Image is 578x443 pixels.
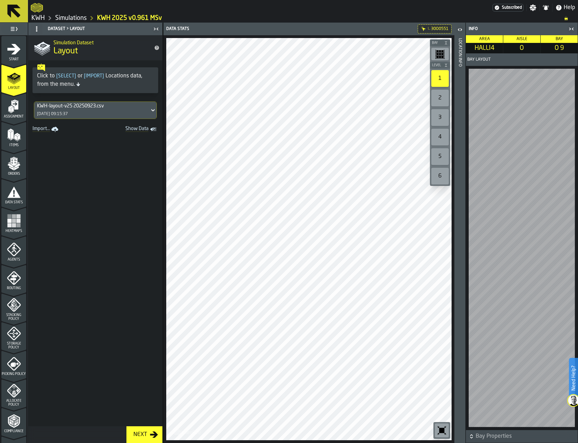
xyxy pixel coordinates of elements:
[30,125,63,134] a: link-to-/wh/i/4fb45246-3b77-4bb5-b880-c337c3c5facb/import/layout/
[1,429,26,433] span: Compliance
[84,74,86,78] span: [
[431,109,449,126] div: 3
[1,313,26,321] span: Stacking Policy
[1,115,26,119] span: Assignment
[455,24,465,37] label: button-toggle-Open
[431,70,449,87] div: 1
[1,143,26,147] span: Items
[479,37,490,41] span: Area
[1,93,26,121] li: menu Assignment
[37,112,68,117] div: [DATE] 09:15:37
[31,14,45,22] a: link-to-/wh/i/4fb45246-3b77-4bb5-b880-c337c3c5facb
[431,27,448,31] span: 30O0551
[53,39,148,46] h2: Sub Title
[1,258,26,262] span: Agents
[168,425,207,439] a: logo-header
[131,430,150,439] div: Next
[98,125,161,134] a: toggle-dataset-table-Show Data
[430,108,450,127] div: button-toolbar-undefined
[1,293,26,321] li: menu Stacking Policy
[467,27,566,31] div: Info
[553,3,578,12] label: button-toggle-Help
[431,41,442,45] span: Bay
[151,25,161,33] label: button-toggle-Close me
[542,44,576,52] span: O 9
[56,74,58,78] span: [
[74,74,76,78] span: ]
[1,236,26,264] li: menu Agents
[55,14,87,22] a: link-to-/wh/i/4fb45246-3b77-4bb5-b880-c337c3c5facb
[165,27,310,31] div: Data Stats
[421,26,426,32] div: Hide filter
[492,4,524,12] a: link-to-/wh/i/4fb45246-3b77-4bb5-b880-c337c3c5facb/settings/billing
[37,103,147,109] div: DropdownMenuValue-5c13afbf-4c6e-4697-8b32-4077b661a58b
[31,1,43,14] a: logo-header
[431,148,449,165] div: 5
[102,74,104,78] span: ]
[431,63,442,67] span: Level
[527,4,539,11] label: button-toggle-Settings
[53,46,78,57] span: Layout
[1,372,26,376] span: Picking Policy
[1,58,26,61] span: Start
[502,5,522,10] span: Subscribed
[28,35,162,60] div: title-Layout
[430,62,450,69] button: button-
[126,426,162,443] button: button-Next
[37,72,154,89] div: Click to or Locations data, from the menu.
[1,322,26,350] li: menu Storage Policy
[1,208,26,235] li: menu Heatmaps
[556,37,563,41] span: Bay
[467,57,491,62] span: Bay Layout
[466,430,578,443] button: button-
[1,122,26,150] li: menu Items
[517,37,527,41] span: Aisle
[82,74,105,78] span: Import
[1,342,26,350] span: Storage Policy
[1,399,26,407] span: Allocate Policy
[1,265,26,293] li: menu Routing
[436,425,447,436] svg: Reset zoom and position
[570,359,577,398] label: Need Help?
[101,126,148,133] span: Show Data
[430,166,450,186] div: button-toolbar-undefined
[31,14,575,22] nav: Breadcrumb
[431,90,449,106] div: 2
[430,39,450,46] button: button-
[1,86,26,90] span: Layout
[1,150,26,178] li: menu Orders
[454,23,465,443] header: Location Info
[97,14,162,22] a: link-to-/wh/i/4fb45246-3b77-4bb5-b880-c337c3c5facb/simulations/854e4f3c-307d-49f7-b34c-a363dcc41c7a
[1,36,26,64] li: menu Start
[1,408,26,436] li: menu Compliance
[1,179,26,207] li: menu Data Stats
[428,27,430,31] div: L.
[1,379,26,407] li: menu Allocate Policy
[564,3,575,12] span: Help
[566,25,576,33] label: button-toggle-Close me
[55,74,78,78] span: Select
[1,24,26,34] label: button-toggle-Toggle Full Menu
[1,201,26,204] span: Data Stats
[467,44,502,52] span: HALLI4
[431,168,449,185] div: 6
[431,129,449,145] div: 4
[1,229,26,233] span: Heatmaps
[430,147,450,166] div: button-toolbar-undefined
[466,23,578,35] header: Info
[163,23,454,35] header: Data Stats
[433,422,450,439] div: button-toolbar-undefined
[1,286,26,290] span: Routing
[1,65,26,92] li: menu Layout
[34,102,157,119] div: DropdownMenuValue-5c13afbf-4c6e-4697-8b32-4077b661a58b[DATE] 09:15:37
[430,69,450,88] div: button-toolbar-undefined
[492,4,524,12] div: Menu Subscription
[30,23,151,35] div: Dataset > Layout
[1,172,26,176] span: Orders
[430,88,450,108] div: button-toolbar-undefined
[458,37,462,441] div: Location Info
[430,46,450,62] div: button-toolbar-undefined
[505,44,539,52] span: O
[476,432,576,441] span: Bay Properties
[1,351,26,378] li: menu Picking Policy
